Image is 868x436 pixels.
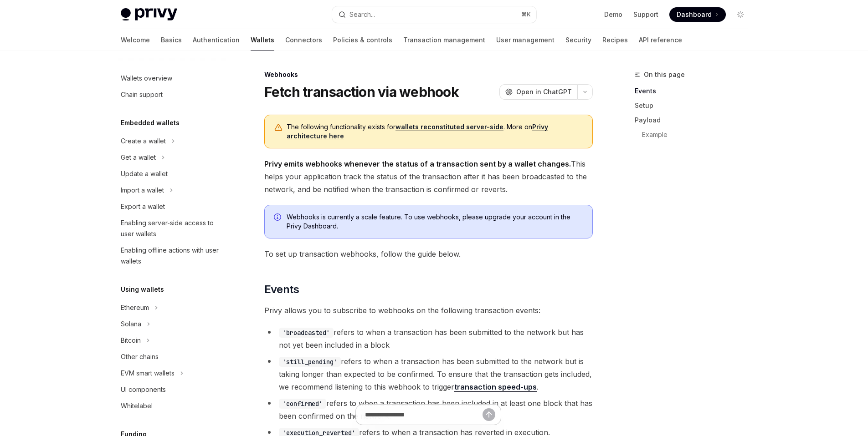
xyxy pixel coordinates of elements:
[113,398,230,414] a: Whitelabel
[483,408,495,421] button: Send message
[121,218,225,239] div: Enabling server-side access to user wallets
[516,87,572,96] span: Open in ChatGPT
[251,29,274,51] a: Wallets
[565,29,591,51] a: Security
[113,133,230,149] button: Toggle Create a wallet section
[274,213,283,223] svg: Info
[633,10,658,19] a: Support
[121,89,163,100] div: Chain support
[287,213,583,231] span: Webhooks is currently a scale feature. To use webhooks, please upgrade your account in the Privy ...
[264,355,593,393] li: refers to when a transaction has been submitted to the network but is taking longer than expected...
[121,384,166,395] div: UI components
[635,113,755,127] a: Payload
[287,122,583,141] span: The following functionality exists for . More on
[274,123,283,132] svg: Warning
[121,319,141,330] div: Solana
[285,29,322,51] a: Connectors
[121,302,149,313] div: Ethereum
[264,84,459,100] h1: Fetch transaction via webhook
[113,70,230,86] a: Wallets overview
[121,168,168,179] div: Update a wallet
[635,127,755,142] a: Example
[121,245,225,267] div: Enabling offline actions with user wallets
[121,117,180,128] h5: Embedded wallets
[113,381,230,398] a: UI components
[113,149,230,166] button: Toggle Get a wallet section
[496,29,555,51] a: User management
[333,29,392,51] a: Policies & controls
[499,84,577,100] button: Open in ChatGPT
[121,335,141,346] div: Bitcoin
[349,9,375,20] div: Search...
[454,382,537,392] a: transaction speed-ups
[121,185,164,196] div: Import a wallet
[193,29,240,51] a: Authentication
[403,29,485,51] a: Transaction management
[121,73,172,84] div: Wallets overview
[264,397,593,422] li: refers to when a transaction has been included in at least one block that has been confirmed on t...
[121,29,150,51] a: Welcome
[113,332,230,349] button: Toggle Bitcoin section
[669,7,726,22] a: Dashboard
[279,357,341,367] code: 'still_pending'
[644,69,685,80] span: On this page
[264,304,593,317] span: Privy allows you to subscribe to webhooks on the following transaction events:
[121,136,166,147] div: Create a wallet
[264,157,593,196] span: This helps your application track the status of the transaction after it has been broadcasted to ...
[365,405,483,425] input: Ask a question...
[121,201,165,212] div: Export a wallet
[264,70,593,79] div: Webhooks
[113,316,230,332] button: Toggle Solana section
[602,29,628,51] a: Recipes
[121,284,164,295] h5: Using wallets
[113,299,230,316] button: Toggle Ethereum section
[113,182,230,198] button: Toggle Import a wallet section
[639,29,682,51] a: API reference
[264,159,571,168] strong: Privy emits webhooks whenever the status of a transaction sent by a wallet changes.
[635,84,755,98] a: Events
[279,328,334,338] code: 'broadcasted'
[113,166,230,182] a: Update a wallet
[121,351,159,362] div: Other chains
[121,8,177,21] img: light logo
[395,123,503,131] a: wallets reconstituted server-side
[604,10,622,19] a: Demo
[113,198,230,215] a: Export a wallet
[733,7,748,22] button: Toggle dark mode
[113,365,230,381] button: Toggle EVM smart wallets section
[264,248,593,260] span: To set up transaction webhooks, follow the guide below.
[113,349,230,365] a: Other chains
[113,86,230,103] a: Chain support
[121,401,153,411] div: Whitelabel
[521,11,531,18] span: ⌘ K
[121,152,156,163] div: Get a wallet
[264,282,299,297] span: Events
[113,215,230,242] a: Enabling server-side access to user wallets
[332,6,536,23] button: Open search
[635,98,755,113] a: Setup
[161,29,182,51] a: Basics
[677,10,712,19] span: Dashboard
[121,368,175,379] div: EVM smart wallets
[113,242,230,269] a: Enabling offline actions with user wallets
[264,326,593,351] li: refers to when a transaction has been submitted to the network but has not yet been included in a...
[279,399,326,409] code: 'confirmed'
